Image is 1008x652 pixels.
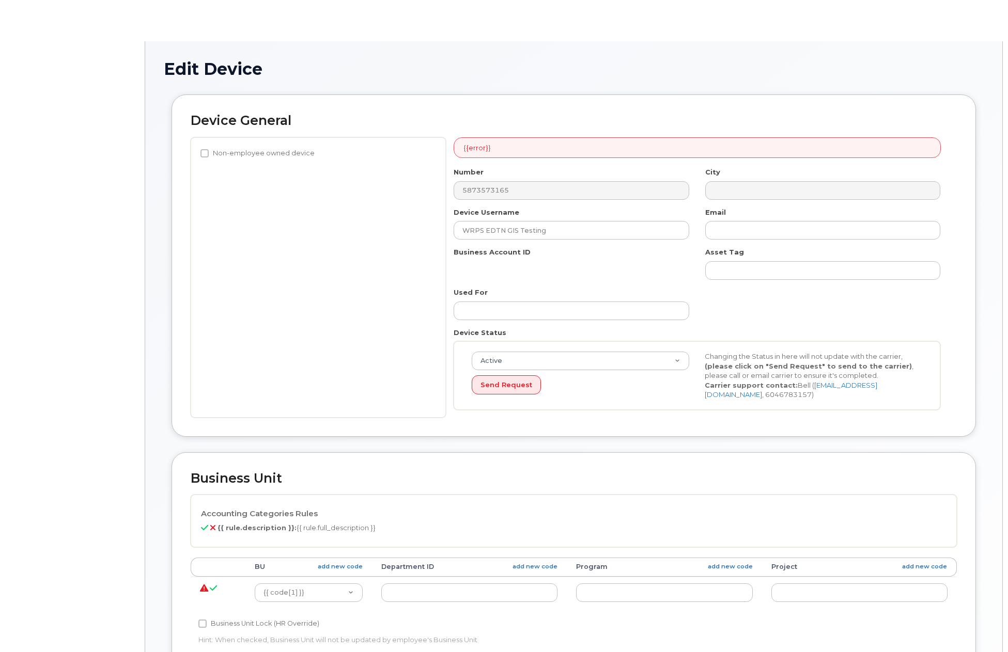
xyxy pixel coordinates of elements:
[318,562,363,571] a: add new code
[697,352,930,400] div: Changing the Status in here will not update with the carrier, , please call or email carrier to e...
[472,375,541,394] button: Send Request
[245,558,372,576] th: BU
[201,510,947,518] h4: Accounting Categories Rules
[705,208,726,217] label: Email
[705,247,744,257] label: Asset Tag
[200,147,315,160] label: Non-employee owned device
[218,523,297,532] b: {{ rule.description }}:
[454,208,519,217] label: Device Username
[762,558,957,576] th: Project
[191,471,957,486] h2: Business Unit
[198,617,319,630] label: Business Unit Lock (HR Override)
[198,619,207,628] input: Business Unit Lock (HR Override)
[454,167,484,177] label: Number
[705,381,877,399] a: [EMAIL_ADDRESS][DOMAIN_NAME]
[164,60,984,78] h1: Edit Device
[705,381,798,389] strong: Carrier support contact:
[201,523,947,533] p: {{ rule.full_description }}
[513,562,557,571] a: add new code
[705,362,912,370] strong: (please click on "Send Request" to send to the carrier)
[567,558,762,576] th: Program
[705,167,720,177] label: City
[454,247,531,257] label: Business Account ID
[191,114,957,128] h2: Device General
[708,562,753,571] a: add new code
[198,635,693,645] p: Hint: When checked, Business Unit will not be updated by employee's Business Unit
[200,588,208,589] i: {{ unit.errors.join('. ') }}
[200,149,209,157] input: Non-employee owned device
[902,562,947,571] a: add new code
[454,137,941,158] div: {{error}}
[454,328,506,338] label: Device Status
[454,288,488,297] label: Used For
[372,558,567,576] th: Department ID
